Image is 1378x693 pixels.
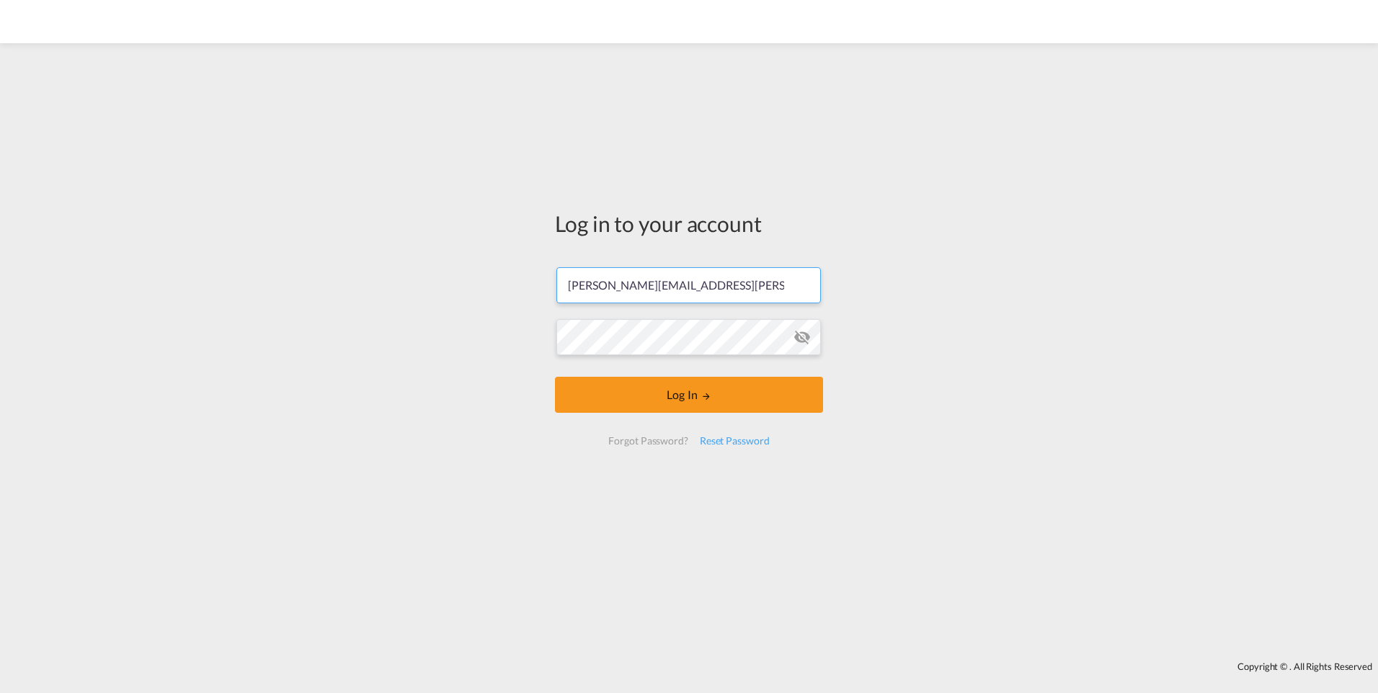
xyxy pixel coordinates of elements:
md-icon: icon-eye-off [794,328,811,346]
button: LOGIN [555,377,823,413]
input: Enter email/phone number [556,267,821,303]
div: Forgot Password? [603,428,693,454]
div: Reset Password [694,428,775,454]
div: Log in to your account [555,208,823,238]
